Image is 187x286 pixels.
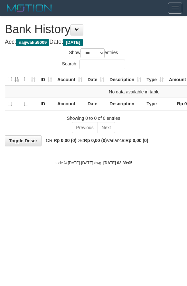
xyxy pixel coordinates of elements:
h1: Bank History [5,23,182,36]
th: Description: activate to sort column ascending [107,73,144,86]
img: MOTION_logo.png [5,3,54,13]
th: Date: activate to sort column ascending [85,73,107,86]
th: : activate to sort column ascending [22,73,38,86]
strong: Rp 0,00 (0) [84,138,107,143]
th: Date [85,98,107,110]
h4: Acc: Date: [5,39,182,45]
small: code © [DATE]-[DATE] dwg | [55,161,133,165]
strong: Rp 0,00 (0) [126,138,148,143]
input: Search: [79,60,125,69]
th: ID [38,98,55,110]
a: Next [98,122,115,133]
span: [DATE] [63,39,83,46]
div: Showing 0 to 0 of 0 entries [5,112,182,121]
th: Description [107,98,144,110]
th: : activate to sort column descending [5,73,22,86]
label: Search: [62,60,125,69]
th: Type: activate to sort column ascending [144,73,166,86]
th: Type [144,98,166,110]
span: najjwaku9009 [16,39,49,46]
th: Account: activate to sort column ascending [55,73,85,86]
label: Show entries [69,48,118,58]
strong: Rp 0,00 (0) [54,138,77,143]
th: ID: activate to sort column ascending [38,73,55,86]
span: CR: DB: Variance: [43,138,148,143]
a: Previous [72,122,98,133]
th: Account [55,98,85,110]
a: Toggle Descr [5,135,42,146]
select: Showentries [80,48,105,58]
strong: [DATE] 03:39:05 [103,161,132,165]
